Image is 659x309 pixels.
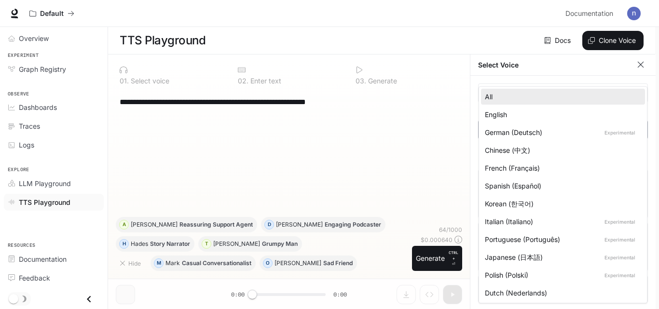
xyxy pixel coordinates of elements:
div: Korean (한국어) [485,199,637,209]
div: Italian (Italiano) [485,216,637,227]
div: Portuguese (Português) [485,234,637,244]
div: Spanish (Español) [485,181,637,191]
div: Japanese (日本語) [485,252,637,262]
p: Experimental [603,253,637,262]
div: French (Français) [485,163,637,173]
div: Polish (Polski) [485,270,637,280]
p: Experimental [603,128,637,137]
div: German (Deutsch) [485,127,637,137]
div: Chinese (中文) [485,145,637,155]
p: Experimental [603,271,637,280]
p: Experimental [603,235,637,244]
div: English [485,109,637,120]
div: Dutch (Nederlands) [485,288,637,298]
p: Experimental [603,217,637,226]
div: All [485,92,637,102]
